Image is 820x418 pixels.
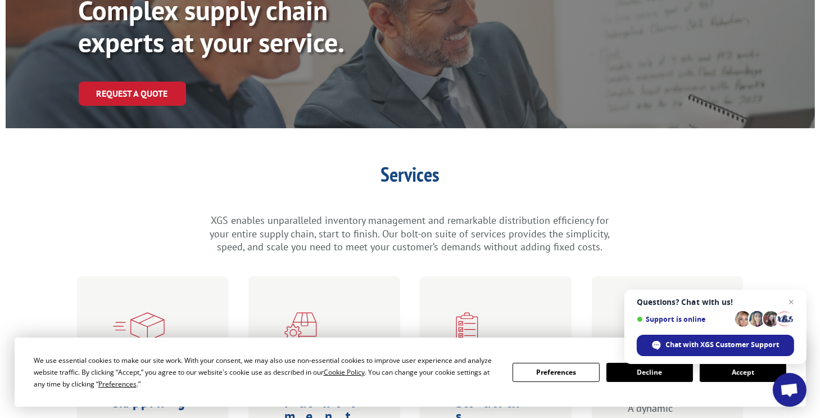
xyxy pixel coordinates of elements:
div: We use essential cookies to make our site work. With your consent, we may also use non-essential ... [34,354,499,390]
span: Close chat [785,295,798,309]
h1: Services [208,164,613,190]
button: Accept [700,363,786,382]
div: Cookie Consent Prompt [15,338,806,407]
span: Preferences [98,379,137,389]
span: Support is online [637,315,731,323]
a: Request a Quote [79,82,186,106]
span: Questions? Chat with us! [637,298,794,307]
img: xgs-icon-warehouseing-cutting-fulfillment-red [284,312,317,341]
span: Chat with XGS Customer Support [666,340,780,350]
span: Cookie Policy [324,367,365,377]
div: Open chat [773,373,807,407]
img: xgs-icon-specialized-ltl-red [113,312,165,341]
p: XGS enables unparalleled inventory management and remarkable distribution efficiency for your ent... [208,214,613,254]
div: Chat with XGS Customer Support [637,335,794,356]
img: xgs-icon-custom-logistics-solutions-red [456,312,478,341]
button: Preferences [513,363,599,382]
button: Decline [606,363,693,382]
